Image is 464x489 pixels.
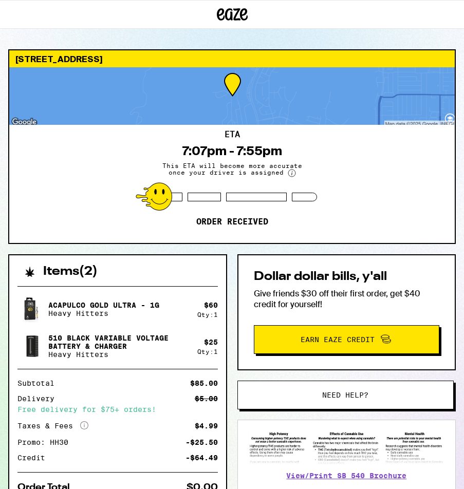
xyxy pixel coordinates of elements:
p: Heavy Hitters [48,309,159,317]
div: Credit [17,454,52,461]
img: SB 540 Brochure preview [248,430,446,465]
p: 510 Black Variable Voltage Battery & Charger [48,334,189,350]
div: -$64.49 [185,454,218,461]
div: $5.00 [195,395,218,402]
div: $ 60 [204,301,218,309]
img: Acapulco Gold Ultra - 1g [17,295,46,324]
p: Give friends $30 off their first order, get $40 credit for yourself! [254,288,440,310]
div: 7:07pm - 7:55pm [182,144,282,158]
div: Delivery [17,395,62,402]
button: Earn Eaze Credit [254,325,440,354]
h2: Dollar dollar bills, y'all [254,271,440,283]
div: $85.00 [190,380,218,387]
span: Need help? [322,391,368,399]
span: Earn Eaze Credit [301,336,375,343]
button: Need help? [237,381,454,409]
div: [STREET_ADDRESS] [9,50,455,67]
div: Subtotal [17,380,62,387]
div: Qty: 1 [197,311,218,318]
div: -$25.50 [185,439,218,446]
p: Heavy Hitters [48,350,189,359]
iframe: Opens a widget where you can find more information [398,458,454,484]
div: Promo: HH30 [17,439,76,446]
a: View/Print SB 540 Brochure [286,472,406,480]
p: Order received [196,217,268,227]
p: Acapulco Gold Ultra - 1g [48,301,159,309]
div: $ 25 [204,338,218,346]
div: $4.99 [195,422,218,429]
div: Taxes & Fees [17,421,88,430]
div: Qty: 1 [197,348,218,355]
h2: ETA [225,130,240,139]
img: 510 Black Variable Voltage Battery & Charger [17,332,46,361]
h2: Items ( 2 ) [43,266,98,278]
div: Free delivery for $75+ orders! [17,406,218,413]
span: This ETA will become more accurate once your driver is assigned [155,162,309,177]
